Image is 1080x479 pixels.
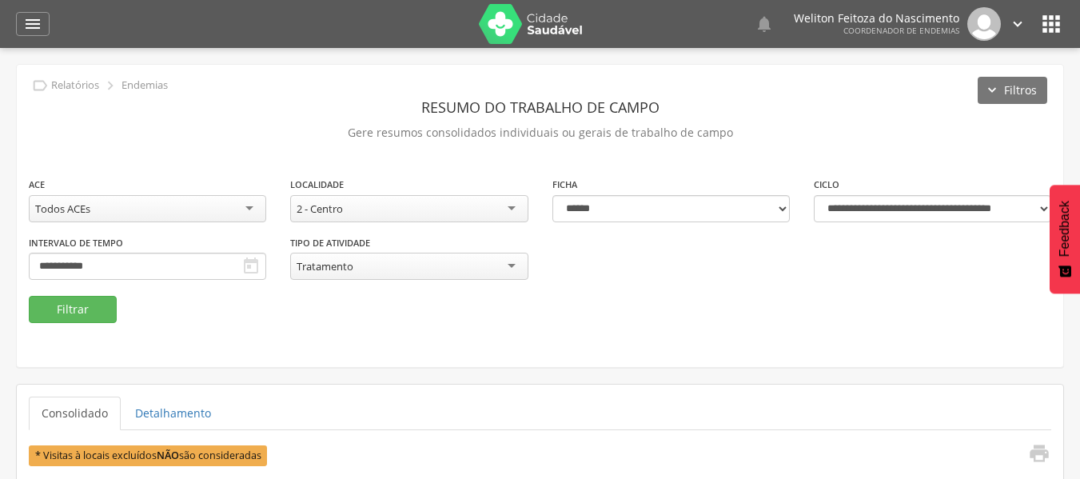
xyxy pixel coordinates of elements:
p: Relatórios [51,79,99,92]
i:  [755,14,774,34]
label: Intervalo de Tempo [29,237,123,249]
label: Localidade [290,178,344,191]
span: Feedback [1058,201,1072,257]
a:  [755,7,774,41]
i:  [102,77,119,94]
label: ACE [29,178,45,191]
span: * Visitas à locais excluídos são consideradas [29,445,267,465]
a:  [1018,442,1050,469]
button: Filtros [978,77,1047,104]
label: Tipo de Atividade [290,237,370,249]
button: Filtrar [29,296,117,323]
p: Gere resumos consolidados individuais ou gerais de trabalho de campo [29,122,1051,144]
label: Ficha [552,178,577,191]
a: Consolidado [29,397,121,430]
button: Feedback - Mostrar pesquisa [1050,185,1080,293]
p: Weliton Feitoza do Nascimento [794,13,959,24]
header: Resumo do Trabalho de Campo [29,93,1051,122]
p: Endemias [122,79,168,92]
b: NÃO [157,449,179,462]
i:  [23,14,42,34]
div: 2 - Centro [297,202,343,216]
a:  [1009,7,1026,41]
span: Coordenador de Endemias [843,25,959,36]
i:  [1028,442,1050,465]
i:  [1038,11,1064,37]
div: Tratamento [297,259,353,273]
a: Detalhamento [122,397,224,430]
a:  [16,12,50,36]
i:  [241,257,261,276]
label: Ciclo [814,178,839,191]
i:  [31,77,49,94]
div: Todos ACEs [35,202,90,216]
i:  [1009,15,1026,33]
